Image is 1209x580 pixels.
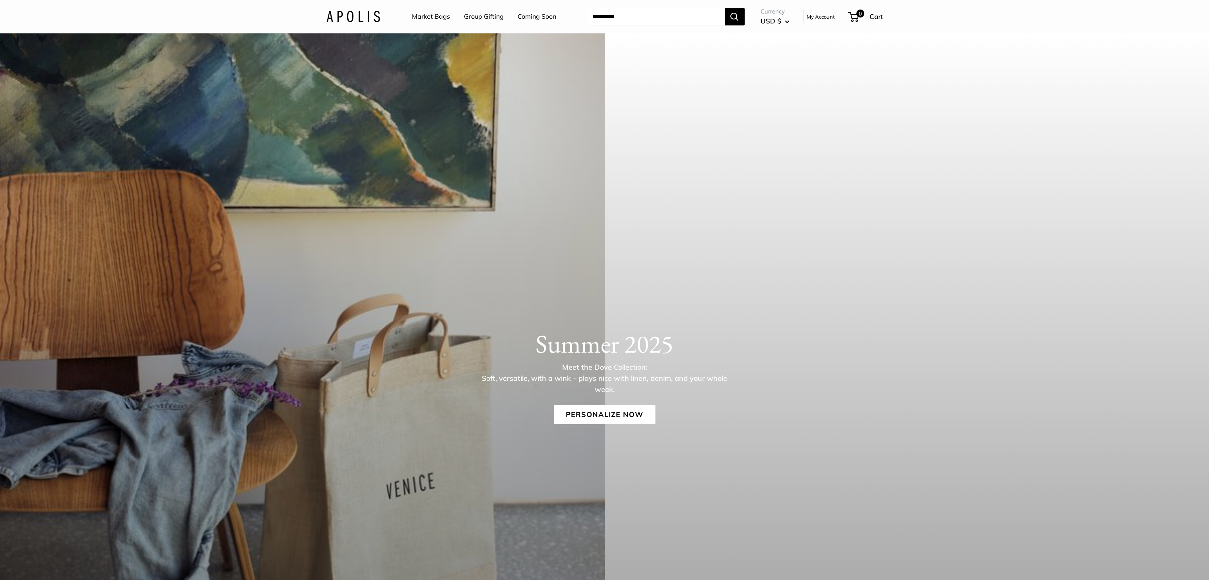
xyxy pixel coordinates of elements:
[807,12,835,21] a: My Account
[412,11,450,23] a: Market Bags
[475,362,734,395] p: Meet the Dove Collection: Soft, versatile, with a wink – plays nice with linen, denim, and your w...
[725,8,745,25] button: Search
[554,405,655,424] a: Personalize Now
[761,17,781,25] span: USD $
[326,11,380,22] img: Apolis
[856,10,864,17] span: 0
[849,10,883,23] a: 0 Cart
[869,12,883,21] span: Cart
[518,11,556,23] a: Coming Soon
[761,15,790,27] button: USD $
[326,329,883,359] h1: Summer 2025
[586,8,725,25] input: Search...
[761,6,790,17] span: Currency
[464,11,504,23] a: Group Gifting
